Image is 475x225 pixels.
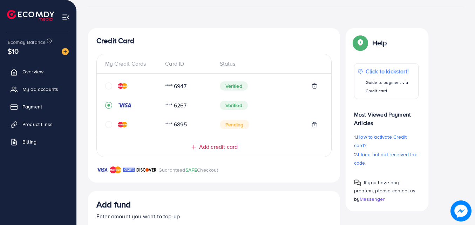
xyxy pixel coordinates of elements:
[8,46,19,56] span: $10
[5,65,71,79] a: Overview
[96,166,108,174] img: brand
[5,82,71,96] a: My ad accounts
[118,122,127,127] img: credit
[220,120,249,129] span: Pending
[105,60,160,68] div: My Credit Cards
[105,102,112,109] svg: record circle
[354,133,419,150] p: 1.
[199,143,238,151] span: Add credit card
[118,83,127,89] img: credit
[160,60,214,68] div: Card ID
[62,13,70,21] img: menu
[354,37,367,49] img: Popup guide
[105,121,112,128] svg: circle
[22,68,43,75] span: Overview
[450,200,471,221] img: image
[366,78,415,95] p: Guide to payment via Credit card
[110,166,121,174] img: brand
[22,121,53,128] span: Product Links
[22,86,58,93] span: My ad accounts
[354,179,361,186] img: Popup guide
[372,39,387,47] p: Help
[22,103,42,110] span: Payment
[5,100,71,114] a: Payment
[214,60,323,68] div: Status
[354,133,407,149] span: How to activate Credit card?
[354,151,418,166] span: I tried but not received the code.
[354,150,419,167] p: 2.
[105,82,112,90] svg: circle
[22,138,36,145] span: Billing
[220,101,248,110] span: Verified
[8,39,46,46] span: Ecomdy Balance
[118,102,132,108] img: credit
[185,166,197,173] span: SAFE
[96,199,131,210] h3: Add fund
[136,166,157,174] img: brand
[7,10,54,21] img: logo
[360,196,385,203] span: Messenger
[158,166,218,174] p: Guaranteed Checkout
[354,179,415,202] span: If you have any problem, please contact us by
[96,212,332,220] p: Enter amount you want to top-up
[5,117,71,131] a: Product Links
[5,135,71,149] a: Billing
[96,37,332,45] h4: Credit Card
[123,166,135,174] img: brand
[366,67,415,75] p: Click to kickstart!
[62,48,69,55] img: image
[354,105,419,127] p: Most Viewed Payment Articles
[220,81,248,91] span: Verified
